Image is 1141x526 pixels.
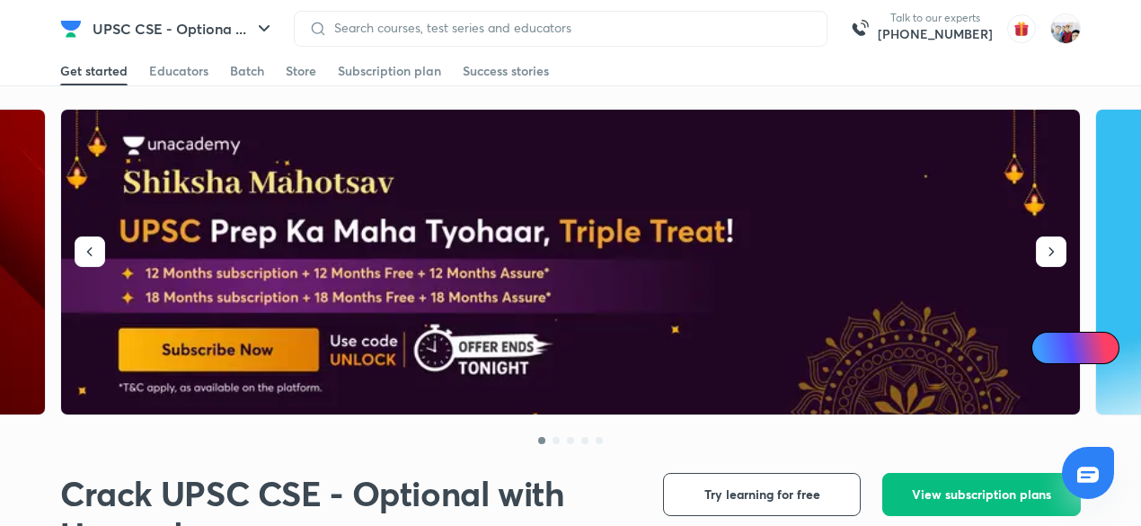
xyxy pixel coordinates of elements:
[327,21,812,35] input: Search courses, test series and educators
[842,11,878,47] img: call-us
[663,473,861,516] button: Try learning for free
[230,57,264,85] a: Batch
[912,486,1051,504] span: View subscription plans
[878,25,993,43] a: [PHONE_NUMBER]
[338,57,441,85] a: Subscription plan
[1050,13,1081,44] img: km swarthi
[60,57,128,85] a: Get started
[338,62,441,80] div: Subscription plan
[704,486,820,504] span: Try learning for free
[60,18,82,40] img: Company Logo
[149,57,208,85] a: Educators
[1007,14,1036,43] img: avatar
[1042,341,1057,355] img: Icon
[1061,341,1109,355] span: Ai Doubts
[60,62,128,80] div: Get started
[286,62,316,80] div: Store
[230,62,264,80] div: Batch
[882,473,1081,516] button: View subscription plans
[878,11,993,25] p: Talk to our experts
[463,57,549,85] a: Success stories
[82,11,286,47] button: UPSC CSE - Optiona ...
[149,62,208,80] div: Educators
[463,62,549,80] div: Success stories
[1031,332,1119,364] a: Ai Doubts
[286,57,316,85] a: Store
